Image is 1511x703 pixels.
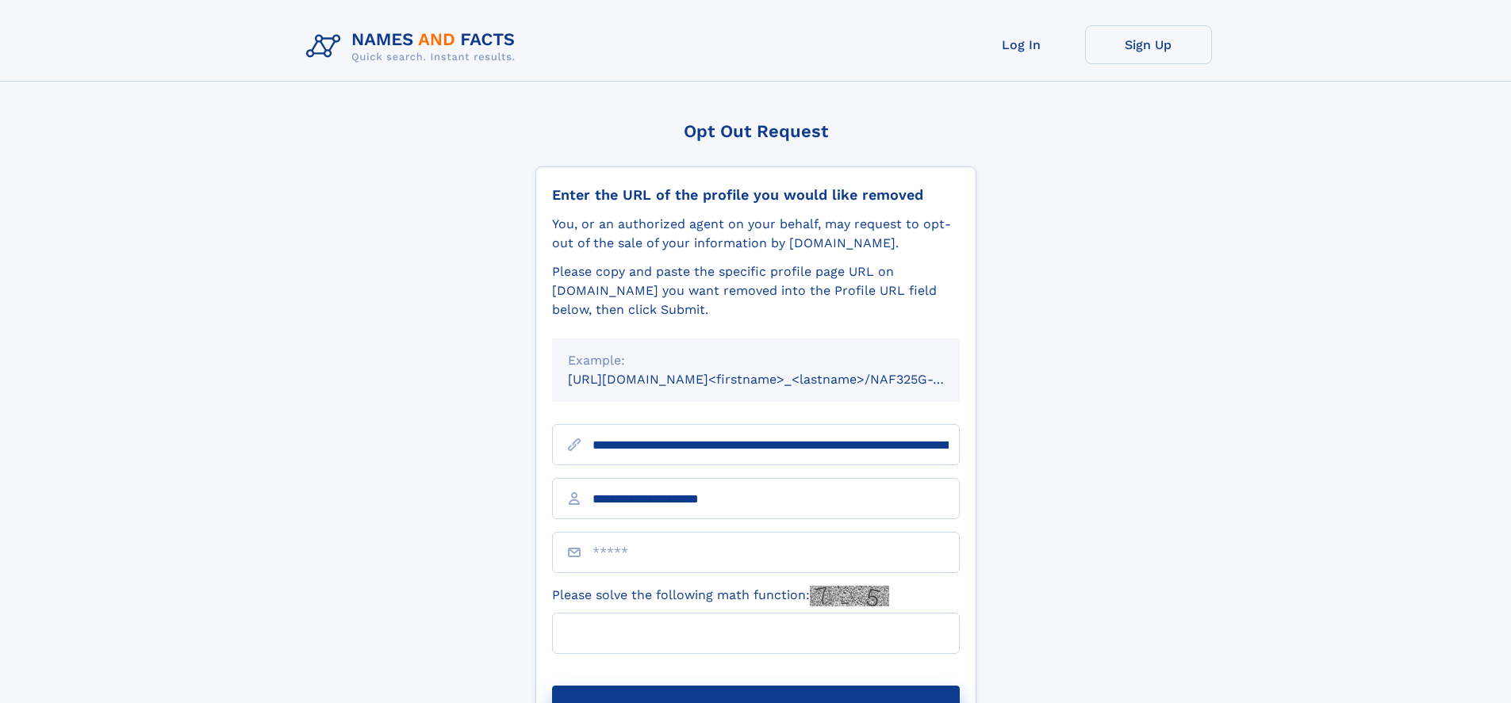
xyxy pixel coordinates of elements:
[552,215,960,253] div: You, or an authorized agent on your behalf, may request to opt-out of the sale of your informatio...
[568,372,990,387] small: [URL][DOMAIN_NAME]<firstname>_<lastname>/NAF325G-xxxxxxxx
[535,121,976,141] div: Opt Out Request
[958,25,1085,64] a: Log In
[300,25,528,68] img: Logo Names and Facts
[552,186,960,204] div: Enter the URL of the profile you would like removed
[568,351,944,370] div: Example:
[1085,25,1212,64] a: Sign Up
[552,262,960,319] div: Please copy and paste the specific profile page URL on [DOMAIN_NAME] you want removed into the Pr...
[552,586,889,606] label: Please solve the following math function:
